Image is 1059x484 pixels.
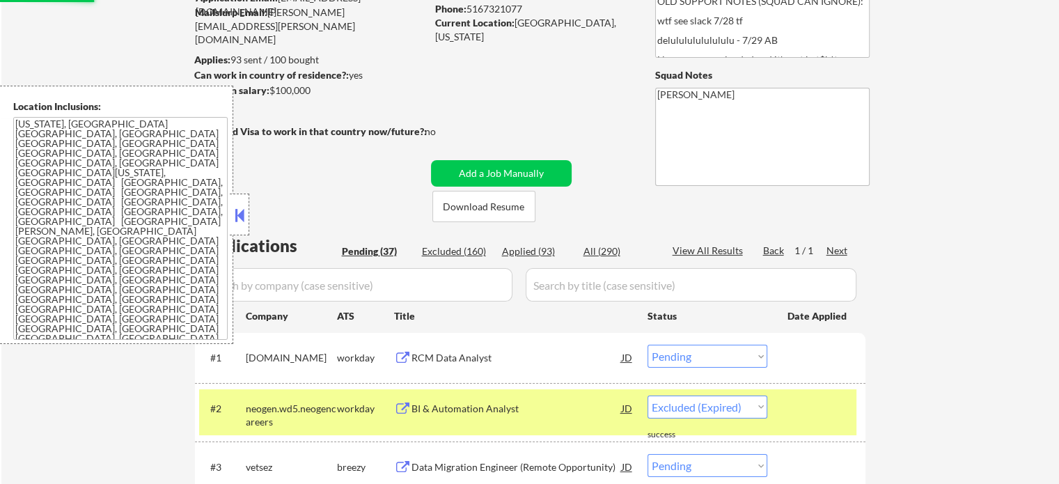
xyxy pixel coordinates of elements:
[194,69,349,81] strong: Can work in country of residence?:
[246,402,337,429] div: neogen.wd5.neogencareers
[620,454,634,479] div: JD
[526,268,856,302] input: Search by title (case sensitive)
[394,309,634,323] div: Title
[195,125,427,137] strong: Will need Visa to work in that country now/future?:
[422,244,492,258] div: Excluded (160)
[673,244,747,258] div: View All Results
[502,244,572,258] div: Applied (93)
[648,303,767,328] div: Status
[794,244,826,258] div: 1 / 1
[199,237,337,254] div: Applications
[620,396,634,421] div: JD
[435,3,466,15] strong: Phone:
[411,402,622,416] div: BI & Automation Analyst
[655,68,870,82] div: Squad Notes
[246,460,337,474] div: vetsez
[411,351,622,365] div: RCM Data Analyst
[337,351,394,365] div: workday
[194,68,422,82] div: yes
[194,84,426,97] div: $100,000
[195,6,267,18] strong: Mailslurp Email:
[13,100,228,114] div: Location Inclusions:
[648,429,703,441] div: success
[194,54,230,65] strong: Applies:
[787,309,849,323] div: Date Applied
[337,309,394,323] div: ATS
[210,402,235,416] div: #2
[199,268,512,302] input: Search by company (case sensitive)
[411,460,622,474] div: Data Migration Engineer (Remote Opportunity)
[435,16,632,43] div: [GEOGRAPHIC_DATA], [US_STATE]
[425,125,464,139] div: no
[620,345,634,370] div: JD
[583,244,653,258] div: All (290)
[194,53,426,67] div: 93 sent / 100 bought
[210,351,235,365] div: #1
[337,460,394,474] div: breezy
[826,244,849,258] div: Next
[342,244,411,258] div: Pending (37)
[337,402,394,416] div: workday
[246,309,337,323] div: Company
[194,84,269,96] strong: Minimum salary:
[210,460,235,474] div: #3
[435,2,632,16] div: 5167321077
[246,351,337,365] div: [DOMAIN_NAME]
[195,6,426,47] div: [PERSON_NAME][EMAIL_ADDRESS][PERSON_NAME][DOMAIN_NAME]
[431,160,572,187] button: Add a Job Manually
[763,244,785,258] div: Back
[432,191,535,222] button: Download Resume
[435,17,515,29] strong: Current Location:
